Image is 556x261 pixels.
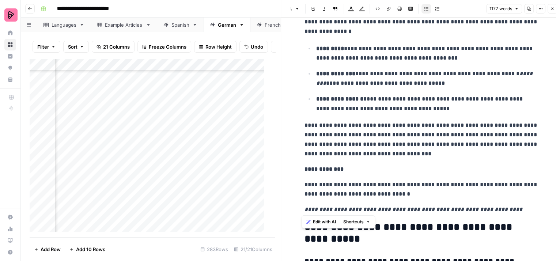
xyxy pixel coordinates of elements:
button: Freeze Columns [137,41,191,53]
button: Workspace: Preply [4,6,16,24]
a: Languages [37,18,91,32]
span: Freeze Columns [149,43,186,50]
button: Filter [33,41,60,53]
span: Shortcuts [343,219,364,225]
span: 21 Columns [103,43,130,50]
a: Spanish [157,18,204,32]
a: Browse [4,39,16,50]
a: Learning Hub [4,235,16,246]
div: 283 Rows [197,243,231,255]
button: Edit with AI [303,217,339,227]
button: Undo [239,41,268,53]
a: Opportunities [4,62,16,74]
div: 21/21 Columns [231,243,275,255]
button: Shortcuts [340,217,373,227]
div: German [218,21,236,29]
span: Undo [251,43,263,50]
span: Add 10 Rows [76,246,105,253]
a: Usage [4,223,16,235]
a: German [204,18,250,32]
button: Help + Support [4,246,16,258]
a: Settings [4,211,16,223]
button: Sort [63,41,89,53]
button: 21 Columns [92,41,135,53]
a: Your Data [4,74,16,86]
div: Example Articles [105,21,143,29]
span: Sort [68,43,77,50]
div: Spanish [171,21,189,29]
img: Preply Logo [4,8,18,22]
button: Row Height [194,41,237,53]
div: Languages [52,21,76,29]
a: Insights [4,50,16,62]
span: 1177 words [489,5,512,12]
span: Add Row [41,246,61,253]
span: Row Height [205,43,232,50]
a: Example Articles [91,18,157,32]
a: French [250,18,295,32]
button: Add 10 Rows [65,243,110,255]
span: Edit with AI [313,219,336,225]
span: Filter [37,43,49,50]
div: French [265,21,281,29]
button: 1177 words [486,4,522,14]
a: Home [4,27,16,39]
button: Add Row [30,243,65,255]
